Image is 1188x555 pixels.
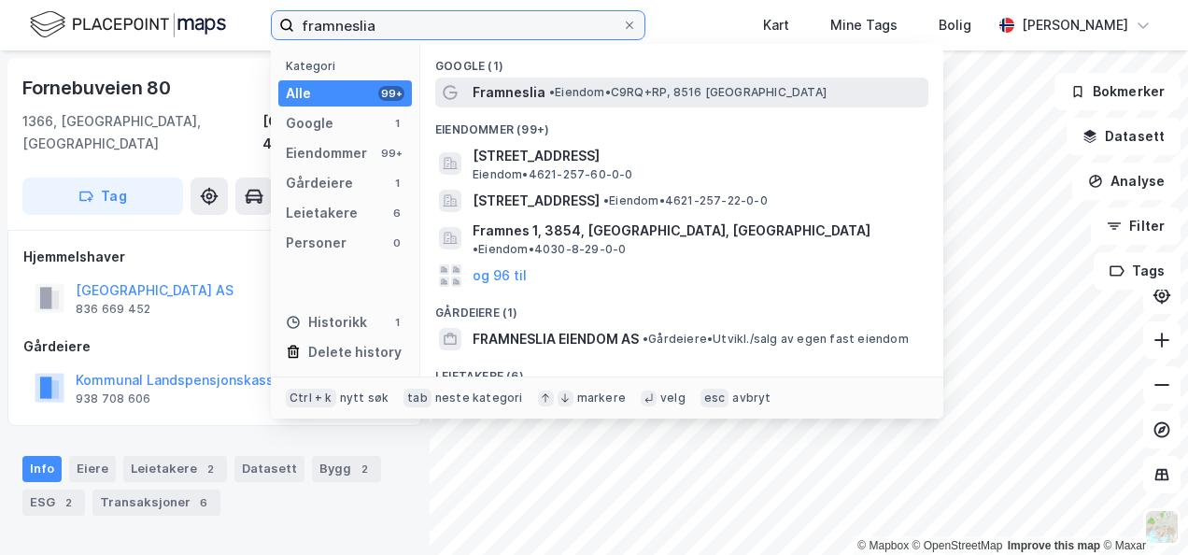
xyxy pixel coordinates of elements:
[603,193,768,208] span: Eiendom • 4621-257-22-0-0
[69,456,116,482] div: Eiere
[312,456,381,482] div: Bygg
[420,107,943,141] div: Eiendommer (99+)
[378,86,404,101] div: 99+
[286,59,412,73] div: Kategori
[76,391,150,406] div: 938 708 606
[830,14,898,36] div: Mine Tags
[1067,118,1181,155] button: Datasett
[473,167,633,182] span: Eiendom • 4621-257-60-0-0
[1094,252,1181,290] button: Tags
[286,389,336,407] div: Ctrl + k
[92,490,220,516] div: Transaksjoner
[22,178,183,215] button: Tag
[22,456,62,482] div: Info
[30,8,226,41] img: logo.f888ab2527a4732fd821a326f86c7f29.svg
[435,391,523,406] div: neste kategori
[23,335,406,358] div: Gårdeiere
[857,539,909,552] a: Mapbox
[912,539,1003,552] a: OpenStreetMap
[473,242,626,257] span: Eiendom • 4030-8-29-0-0
[660,391,686,406] div: velg
[1095,465,1188,555] iframe: Chat Widget
[473,81,545,104] span: Framneslia
[389,315,404,330] div: 1
[194,493,213,512] div: 6
[1022,14,1128,36] div: [PERSON_NAME]
[294,11,622,39] input: Søk på adresse, matrikkel, gårdeiere, leietakere eller personer
[22,110,262,155] div: 1366, [GEOGRAPHIC_DATA], [GEOGRAPHIC_DATA]
[286,311,367,334] div: Historikk
[286,172,353,194] div: Gårdeiere
[603,193,609,207] span: •
[473,145,921,167] span: [STREET_ADDRESS]
[389,235,404,250] div: 0
[420,44,943,78] div: Google (1)
[389,176,404,191] div: 1
[420,354,943,388] div: Leietakere (6)
[939,14,971,36] div: Bolig
[308,341,402,363] div: Delete history
[286,82,311,105] div: Alle
[549,85,827,100] span: Eiendom • C9RQ+RP, 8516 [GEOGRAPHIC_DATA]
[473,264,527,287] button: og 96 til
[22,490,85,516] div: ESG
[403,389,431,407] div: tab
[378,146,404,161] div: 99+
[420,291,943,324] div: Gårdeiere (1)
[123,456,227,482] div: Leietakere
[473,328,639,350] span: FRAMNESLIA EIENDOM AS
[473,220,870,242] span: Framnes 1, 3854, [GEOGRAPHIC_DATA], [GEOGRAPHIC_DATA]
[473,242,478,256] span: •
[355,460,374,478] div: 2
[643,332,909,347] span: Gårdeiere • Utvikl./salg av egen fast eiendom
[700,389,729,407] div: esc
[234,456,304,482] div: Datasett
[577,391,626,406] div: markere
[59,493,78,512] div: 2
[643,332,648,346] span: •
[1091,207,1181,245] button: Filter
[201,460,219,478] div: 2
[1008,539,1100,552] a: Improve this map
[286,202,358,224] div: Leietakere
[22,73,175,103] div: Fornebuveien 80
[389,206,404,221] div: 6
[763,14,789,36] div: Kart
[1072,163,1181,200] button: Analyse
[23,246,406,268] div: Hjemmelshaver
[286,142,367,164] div: Eiendommer
[262,110,407,155] div: [GEOGRAPHIC_DATA], 41/453
[732,391,771,406] div: avbryt
[76,302,150,317] div: 836 669 452
[1054,73,1181,110] button: Bokmerker
[549,85,555,99] span: •
[473,190,600,212] span: [STREET_ADDRESS]
[389,116,404,131] div: 1
[286,232,346,254] div: Personer
[286,112,333,135] div: Google
[340,391,389,406] div: nytt søk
